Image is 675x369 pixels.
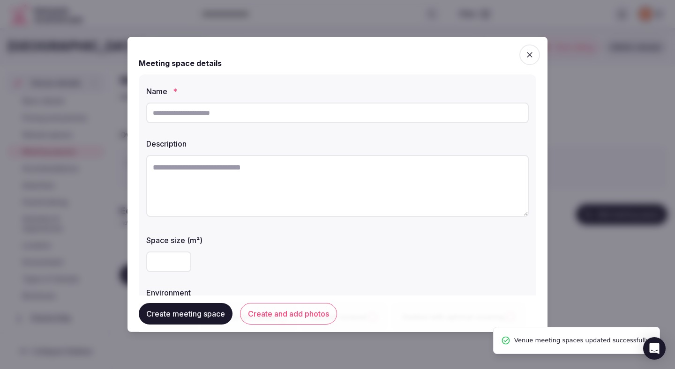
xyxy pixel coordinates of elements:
h2: Meeting space details [139,58,222,69]
label: Space size (m²) [146,236,529,244]
label: Environment [146,289,529,296]
label: Name [146,88,529,95]
button: Create and add photos [240,303,337,325]
button: Create meeting space [139,303,232,325]
label: Description [146,140,529,148]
